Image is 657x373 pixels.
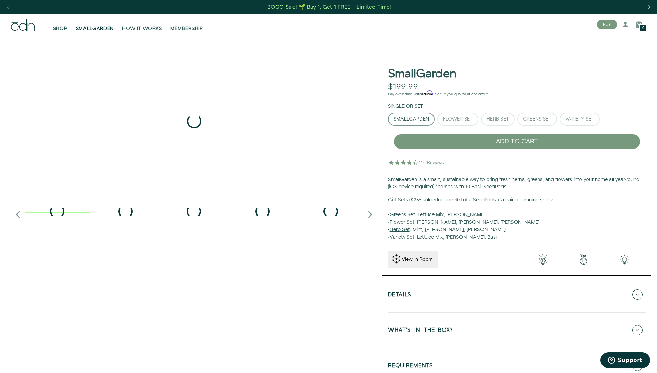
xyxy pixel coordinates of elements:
[388,82,418,92] div: $199.99
[93,211,158,213] div: 2 / 6
[390,226,410,233] u: Herb Set
[401,256,434,263] div: View in Room
[388,113,435,126] button: SmallGarden
[53,25,68,32] span: SHOP
[388,327,453,335] h5: WHAT'S IN THE BOX?
[487,117,509,122] div: Herb Set
[267,3,391,11] div: BOGO Sale! 🌱 Buy 1, Get 1 FREE – Limited Time!
[388,318,646,342] button: WHAT'S IN THE BOX?
[388,283,646,307] button: Details
[390,219,414,226] u: Flower Set
[388,292,411,300] h5: Details
[517,113,557,126] button: Greens Set
[388,197,646,241] p: • : Lettuce Mix, [PERSON_NAME] • : [PERSON_NAME], [PERSON_NAME], [PERSON_NAME] • : Mint, [PERSON_...
[388,155,445,169] img: 4.5 star rating
[230,211,295,213] div: 4 / 6
[390,211,415,218] u: Greens Set
[388,91,646,97] p: Pay over time with . See if you qualify at checkout.
[388,363,433,371] h5: REQUIREMENTS
[642,26,644,30] span: 0
[600,352,650,370] iframe: Opens a widget where you can find more information
[443,117,473,122] div: Flower Set
[25,211,90,213] div: 1 / 6
[267,2,392,12] a: BOGO Sale! 🌱 Buy 1, Get 1 FREE – Limited Time!
[118,17,166,32] a: HOW IT WORKS
[394,134,640,149] button: ADD TO CART
[170,25,203,32] span: MEMBERSHIP
[388,68,456,80] h1: SmallGarden
[122,25,162,32] span: HOW IT WORKS
[481,113,515,126] button: Herb Set
[560,113,600,126] button: Variety Set
[421,91,433,96] span: Affirm
[604,254,645,265] img: edn-smallgarden-tech.png
[597,20,617,29] button: BUY
[388,197,553,203] b: Gift Sets ($265 value) Include 30 total SeedPods + a pair of pruning snips:
[390,234,414,241] u: Variety Set
[72,17,118,32] a: SMALLGARDEN
[49,17,72,32] a: SHOP
[166,17,207,32] a: MEMBERSHIP
[11,35,377,208] div: 1 / 6
[11,208,25,221] i: Previous slide
[523,117,551,122] div: Greens Set
[76,25,114,32] span: SMALLGARDEN
[298,211,363,213] div: 5 / 6
[388,176,646,191] p: SmallGarden is a smart, sustainable way to bring fresh herbs, greens, and flowers into your home ...
[394,117,429,122] div: SmallGarden
[363,208,377,221] i: Next slide
[563,254,604,265] img: green-earth.png
[522,254,563,265] img: 001-light-bulb.png
[437,113,478,126] button: Flower Set
[388,103,423,110] label: Single or Set
[161,211,226,213] div: 3 / 6
[388,251,438,268] button: View in Room
[565,117,594,122] div: Variety Set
